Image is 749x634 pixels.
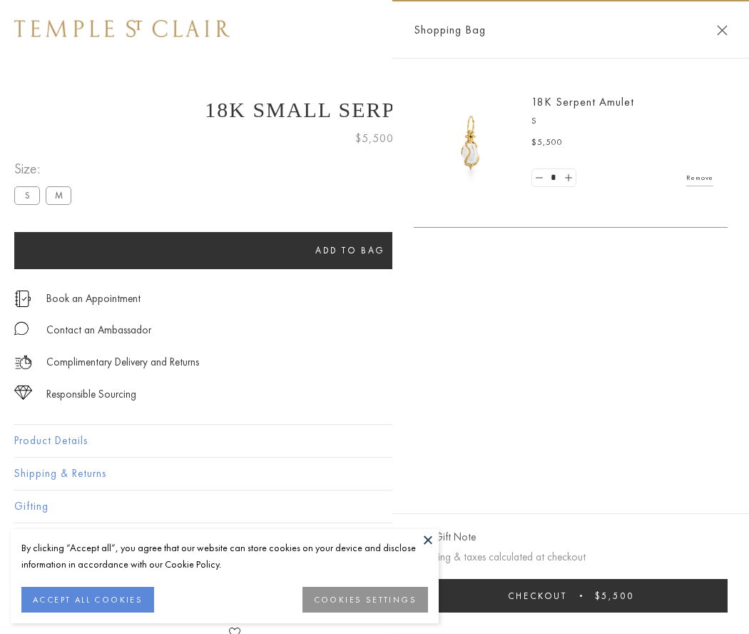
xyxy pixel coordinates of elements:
[21,540,428,573] div: By clicking “Accept all”, you agree that our website can store cookies on your device and disclos...
[428,100,514,186] img: P51836-E11SERPPV
[46,291,141,306] a: Book an Appointment
[14,157,77,181] span: Size:
[531,94,634,109] a: 18K Serpent Amulet
[414,579,728,613] button: Checkout $5,500
[14,186,40,204] label: S
[531,114,713,129] p: S
[46,386,136,403] div: Responsible Sourcing
[14,98,735,122] h1: 18K Small Serpent Amulet
[532,169,546,187] a: Set quantity to 0
[14,490,735,523] button: Gifting
[21,587,154,613] button: ACCEPT ALL COOKIES
[414,548,728,566] p: Shipping & taxes calculated at checkout
[717,25,728,36] button: Close Shopping Bag
[414,528,476,546] button: Add Gift Note
[14,232,686,269] button: Add to bag
[508,590,567,602] span: Checkout
[315,244,385,256] span: Add to bag
[595,590,634,602] span: $5,500
[14,425,735,457] button: Product Details
[46,321,151,339] div: Contact an Ambassador
[14,291,31,307] img: icon_appointment.svg
[46,186,71,204] label: M
[14,386,32,400] img: icon_sourcing.svg
[46,353,199,371] p: Complimentary Delivery and Returns
[561,169,575,187] a: Set quantity to 2
[14,20,230,37] img: Temple St. Clair
[686,170,713,186] a: Remove
[531,136,563,150] span: $5,500
[414,21,486,39] span: Shopping Bag
[14,321,29,336] img: MessageIcon-01_2.svg
[355,129,394,148] span: $5,500
[14,458,735,490] button: Shipping & Returns
[14,353,32,371] img: icon_delivery.svg
[302,587,428,613] button: COOKIES SETTINGS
